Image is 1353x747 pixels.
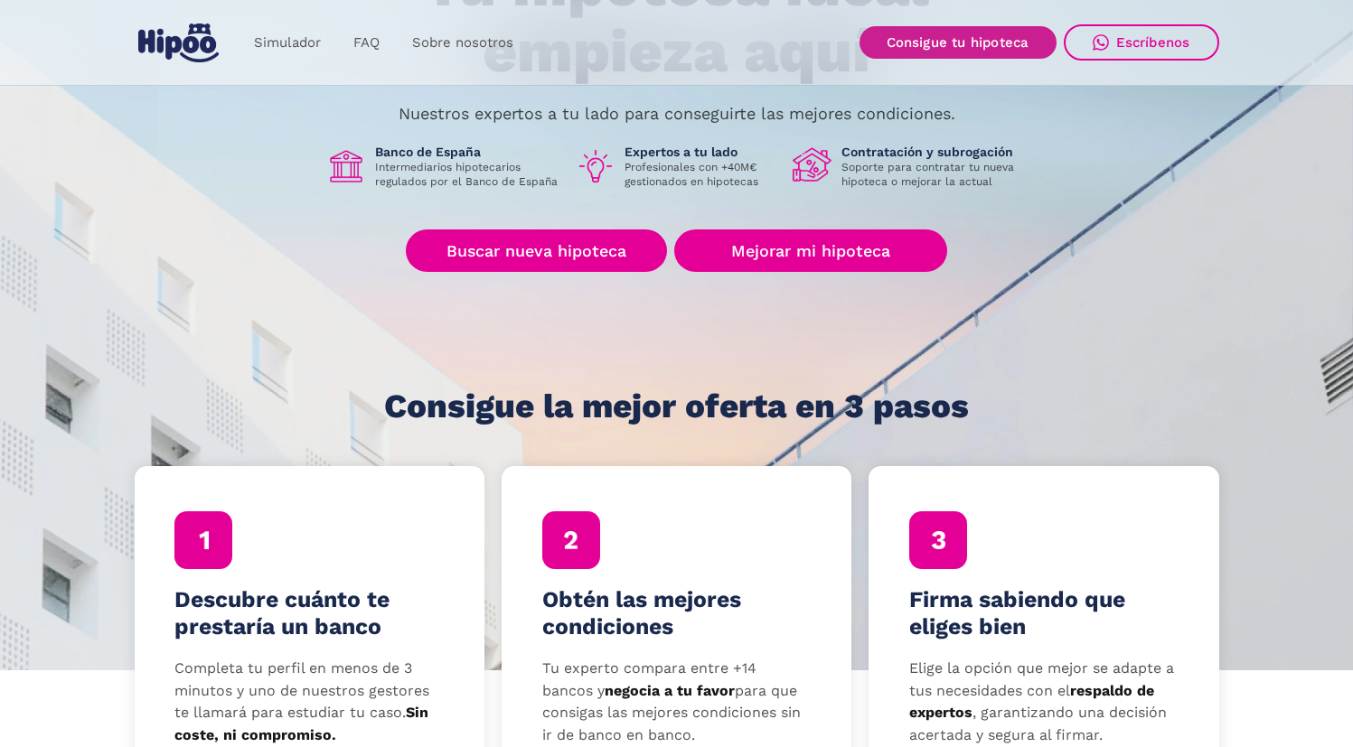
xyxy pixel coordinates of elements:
a: home [135,16,223,70]
h4: Obtén las mejores condiciones [542,586,812,640]
p: Soporte para contratar tu nueva hipoteca o mejorar la actual [841,160,1028,189]
h1: Consigue la mejor oferta en 3 pasos [384,388,969,425]
a: Mejorar mi hipoteca [674,229,946,272]
a: Escríbenos [1064,24,1219,61]
a: Consigue tu hipoteca [860,26,1057,59]
h4: Descubre cuánto te prestaría un banco [174,586,444,640]
h1: Banco de España [375,144,561,160]
div: Escríbenos [1116,34,1190,51]
p: Completa tu perfil en menos de 3 minutos y uno de nuestros gestores te llamará para estudiar tu c... [174,658,444,747]
a: Buscar nueva hipoteca [406,229,667,272]
p: Elige la opción que mejor se adapte a tus necesidades con el , garantizando una decisión acertada... [909,658,1179,747]
h1: Expertos a tu lado [625,144,778,160]
a: Simulador [238,25,337,61]
p: Tu experto compara entre +14 bancos y para que consigas las mejores condiciones sin ir de banco e... [542,658,812,747]
h4: Firma sabiendo que eliges bien [909,586,1179,640]
p: Profesionales con +40M€ gestionados en hipotecas [625,160,778,189]
a: FAQ [337,25,396,61]
strong: negocia a tu favor [605,682,735,699]
a: Sobre nosotros [396,25,530,61]
p: Intermediarios hipotecarios regulados por el Banco de España [375,160,561,189]
h1: Contratación y subrogación [841,144,1028,160]
strong: Sin coste, ni compromiso. [174,704,428,743]
p: Nuestros expertos a tu lado para conseguirte las mejores condiciones. [399,107,955,121]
